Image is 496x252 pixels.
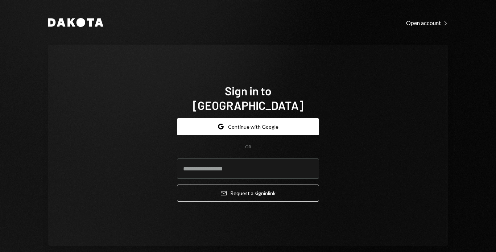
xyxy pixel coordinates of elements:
a: Open account [406,18,448,26]
button: Continue with Google [177,118,319,135]
div: OR [245,144,251,150]
button: Request a signinlink [177,185,319,202]
div: Open account [406,19,448,26]
h1: Sign in to [GEOGRAPHIC_DATA] [177,83,319,112]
